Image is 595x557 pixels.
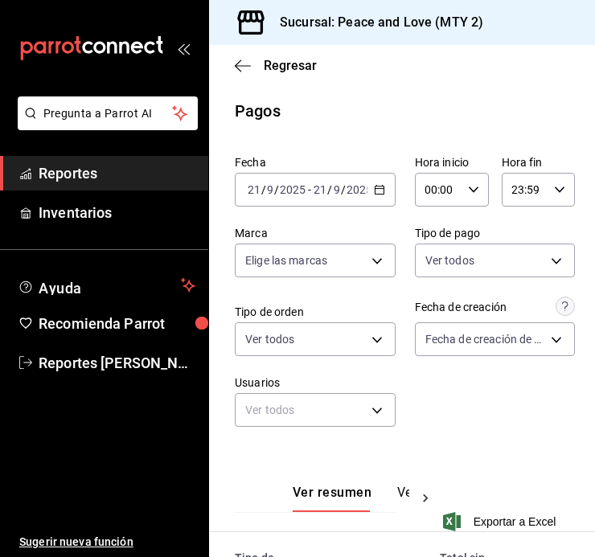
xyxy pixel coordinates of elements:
[11,117,198,133] a: Pregunta a Parrot AI
[177,42,190,55] button: open_drawer_menu
[39,276,174,295] span: Ayuda
[235,157,396,168] label: Fecha
[19,534,195,551] span: Sugerir nueva función
[39,313,195,334] span: Recomienda Parrot
[446,512,556,531] button: Exportar a Excel
[415,227,576,239] label: Tipo de pago
[247,183,261,196] input: --
[235,227,396,239] label: Marca
[264,58,317,73] span: Regresar
[266,183,274,196] input: --
[39,352,195,374] span: Reportes [PERSON_NAME] [PERSON_NAME]
[293,485,371,512] button: Ver resumen
[415,299,507,316] div: Fecha de creación
[425,331,546,347] span: Fecha de creación de orden
[502,157,576,168] label: Hora fin
[18,96,198,130] button: Pregunta a Parrot AI
[333,183,341,196] input: --
[346,183,373,196] input: ----
[39,162,195,184] span: Reportes
[274,183,279,196] span: /
[267,13,483,32] h3: Sucursal: Peace and Love (MTY 2)
[308,183,311,196] span: -
[235,377,396,388] label: Usuarios
[235,306,396,317] label: Tipo de orden
[279,183,306,196] input: ----
[425,252,474,268] span: Ver todos
[293,485,409,512] div: navigation tabs
[261,183,266,196] span: /
[39,202,195,223] span: Inventarios
[245,252,327,268] span: Elige las marcas
[341,183,346,196] span: /
[43,105,173,122] span: Pregunta a Parrot AI
[235,58,317,73] button: Regresar
[245,331,294,347] span: Ver todos
[415,157,489,168] label: Hora inicio
[313,183,327,196] input: --
[397,485,458,512] button: Ver pagos
[235,393,396,427] div: Ver todos
[235,99,281,123] div: Pagos
[327,183,332,196] span: /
